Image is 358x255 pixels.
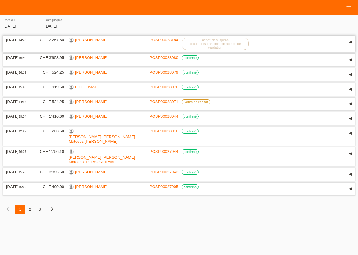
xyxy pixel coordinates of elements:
[150,70,178,75] a: POSP00028079
[75,114,108,119] a: [PERSON_NAME]
[150,114,178,119] a: POSP00028044
[6,114,31,119] div: [DATE]
[182,114,199,119] label: confirmé
[35,38,64,42] div: CHF 2'267.60
[182,38,249,50] label: Achat en suspens documents transmis, en attente de validation
[150,170,178,174] a: POSP00027943
[35,55,64,60] div: CHF 3'958.95
[6,38,31,42] div: [DATE]
[150,55,178,60] a: POSP00028080
[150,99,178,104] a: POSP00028071
[346,184,355,194] div: étendre/coller
[35,85,64,89] div: CHF 919.50
[69,135,135,144] a: [PERSON_NAME] [PERSON_NAME] Matoses [PERSON_NAME]
[19,150,26,153] span: 16:07
[75,85,97,89] a: LOIC LIMAT
[6,170,31,174] div: [DATE]
[35,184,64,189] div: CHF 499.00
[6,99,31,104] div: [DATE]
[150,129,178,133] a: POSP00028016
[35,149,64,154] div: CHF 1'756.10
[25,205,35,214] div: 2
[75,70,108,75] a: [PERSON_NAME]
[19,71,26,74] span: 16:12
[346,99,355,109] div: étendre/coller
[19,185,26,189] span: 16:09
[346,129,355,138] div: étendre/coller
[75,38,108,42] a: [PERSON_NAME]
[346,149,355,158] div: étendre/coller
[19,56,26,60] span: 16:40
[49,205,56,213] i: chevron_right
[75,99,108,104] a: [PERSON_NAME]
[75,170,108,174] a: [PERSON_NAME]
[150,38,178,42] a: POSP00028184
[150,85,178,89] a: POSP00028076
[346,70,355,79] div: étendre/coller
[182,184,199,189] label: confirmé
[19,86,26,89] span: 15:23
[75,55,108,60] a: [PERSON_NAME]
[35,70,64,75] div: CHF 524.25
[35,99,64,104] div: CHF 524.25
[75,184,108,189] a: [PERSON_NAME]
[6,129,31,133] div: [DATE]
[6,85,31,89] div: [DATE]
[6,149,31,154] div: [DATE]
[343,6,355,9] a: menu
[150,149,178,154] a: POSP00027944
[69,155,135,164] a: [PERSON_NAME] [PERSON_NAME] Matoses [PERSON_NAME]
[346,85,355,94] div: étendre/coller
[15,205,25,214] div: 1
[182,99,210,104] label: Retiré de l‘achat
[182,170,199,175] label: confirmé
[182,55,199,60] label: confirmé
[35,129,64,133] div: CHF 263.60
[19,130,26,133] span: 12:27
[150,184,178,189] a: POSP00027905
[182,85,199,90] label: confirmé
[6,55,31,60] div: [DATE]
[346,5,352,11] i: menu
[6,70,31,75] div: [DATE]
[6,184,31,189] div: [DATE]
[35,170,64,174] div: CHF 3'355.60
[35,205,45,214] div: 3
[182,70,199,75] label: confirmé
[4,205,11,213] i: chevron_left
[346,38,355,47] div: étendre/coller
[19,100,26,104] span: 14:54
[19,171,26,174] span: 15:40
[346,114,355,123] div: étendre/coller
[346,55,355,65] div: étendre/coller
[35,114,64,119] div: CHF 1'416.60
[182,129,199,134] label: confirmé
[346,170,355,179] div: étendre/coller
[19,115,26,118] span: 19:24
[19,39,26,42] span: 14:23
[182,149,199,154] label: confirmé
